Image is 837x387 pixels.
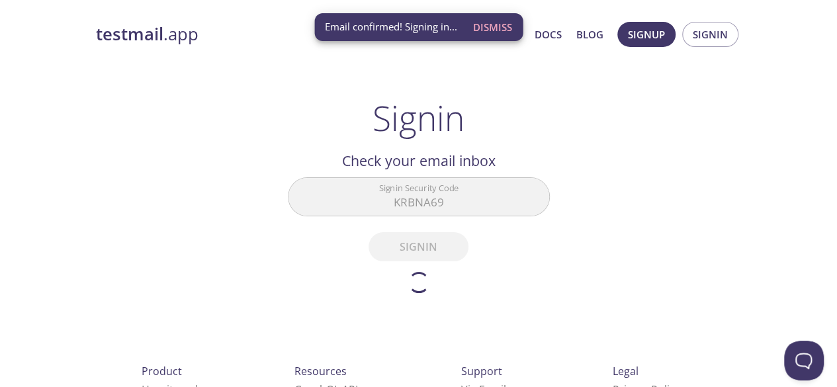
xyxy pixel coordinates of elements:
span: Signup [628,26,665,43]
iframe: Help Scout Beacon - Open [784,341,824,380]
span: Support [461,364,502,378]
button: Signup [617,22,676,47]
button: Signin [682,22,738,47]
span: Legal [613,364,639,378]
a: Blog [576,26,603,43]
span: Product [142,364,182,378]
span: Email confirmed! Signing in... [325,20,457,34]
a: Docs [535,26,562,43]
button: Dismiss [468,15,517,40]
a: testmail.app [96,23,407,46]
span: Resources [294,364,347,378]
span: Dismiss [473,19,512,36]
h2: Check your email inbox [288,150,550,172]
strong: testmail [96,22,163,46]
h1: Signin [373,98,464,138]
span: Signin [693,26,728,43]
